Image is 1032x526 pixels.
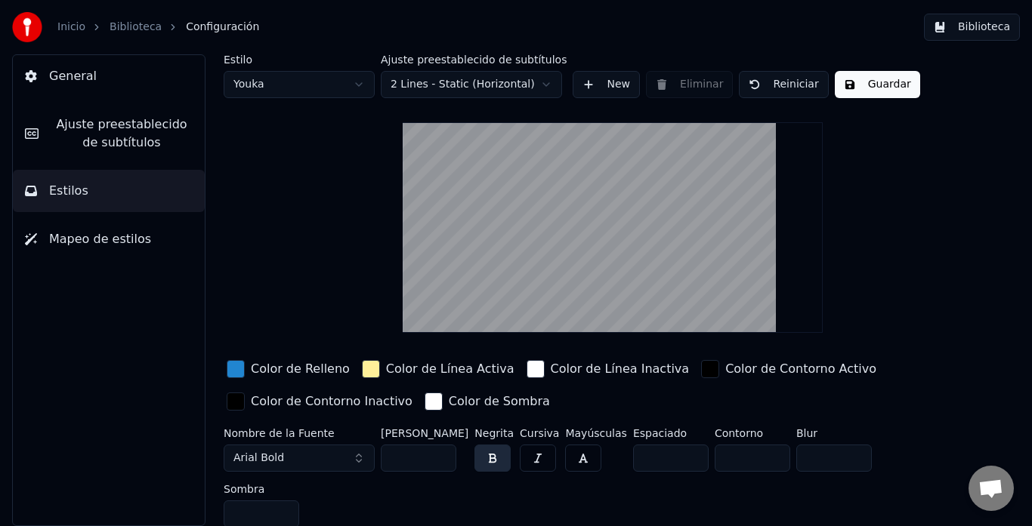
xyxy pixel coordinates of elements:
[715,428,790,438] label: Contorno
[422,389,553,414] button: Color de Sombra
[57,20,85,35] a: Inicio
[224,357,353,381] button: Color de Relleno
[551,360,690,378] div: Color de Línea Inactiva
[13,170,205,212] button: Estilos
[381,428,468,438] label: [PERSON_NAME]
[739,71,828,98] button: Reiniciar
[565,428,626,438] label: Mayúsculas
[449,392,550,411] div: Color de Sombra
[698,357,879,381] button: Color de Contorno Activo
[12,12,42,42] img: youka
[969,466,1014,511] div: Chat abierto
[224,428,375,438] label: Nombre de la Fuente
[49,67,97,85] span: General
[520,428,559,438] label: Cursiva
[633,428,709,438] label: Espaciado
[13,218,205,260] button: Mapeo de estilos
[49,230,151,248] span: Mapeo de estilos
[233,451,284,466] span: Arial Bold
[359,357,518,381] button: Color de Línea Activa
[474,428,514,438] label: Negrita
[796,428,872,438] label: Blur
[13,55,205,97] button: General
[924,14,1020,41] button: Biblioteca
[110,20,162,35] a: Biblioteca
[524,357,693,381] button: Color de Línea Inactiva
[381,54,567,65] label: Ajuste preestablecido de subtítulos
[224,54,375,65] label: Estilo
[251,360,350,378] div: Color de Relleno
[386,360,514,378] div: Color de Línea Activa
[224,484,299,494] label: Sombra
[57,20,259,35] nav: breadcrumb
[251,392,412,411] div: Color de Contorno Inactivo
[49,182,88,200] span: Estilos
[573,71,640,98] button: New
[835,71,920,98] button: Guardar
[13,103,205,164] button: Ajuste preestablecido de subtítulos
[51,115,193,152] span: Ajuste preestablecido de subtítulos
[725,360,876,378] div: Color de Contorno Activo
[186,20,259,35] span: Configuración
[224,389,416,414] button: Color de Contorno Inactivo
